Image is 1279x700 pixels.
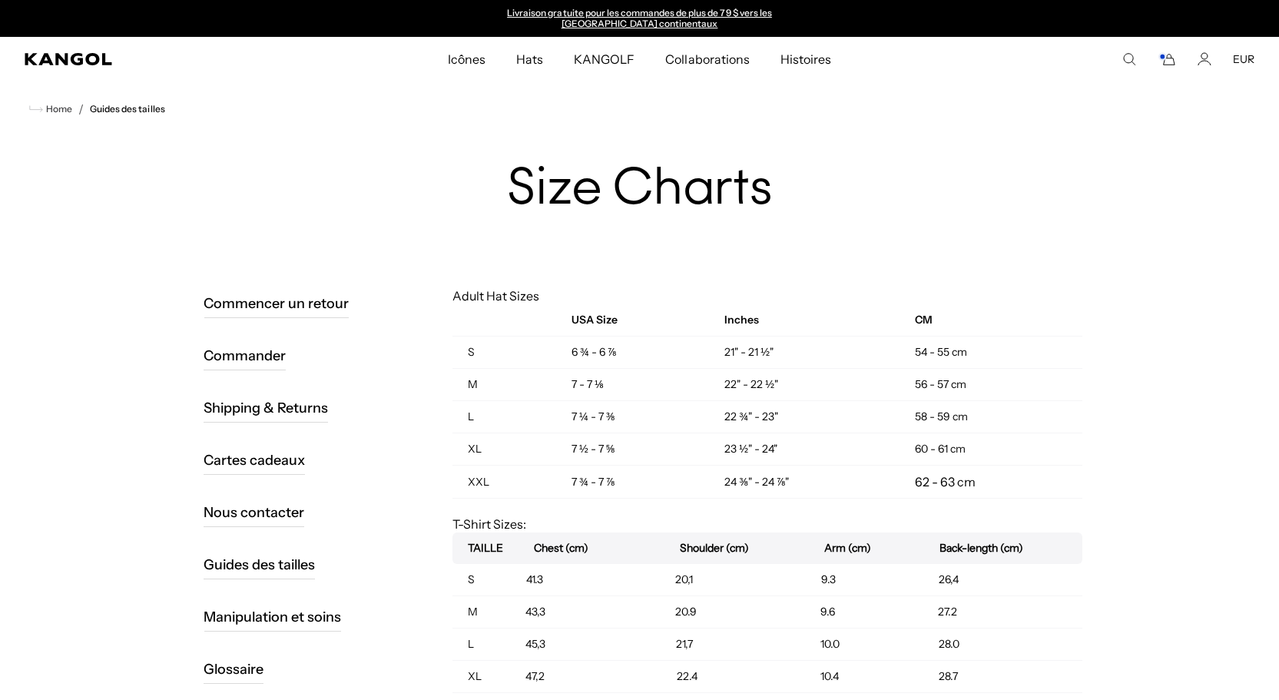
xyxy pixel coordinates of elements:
span: Histoires [780,37,831,81]
strong: CM [915,313,933,327]
p: 62 - 63 cm [915,473,1067,490]
td: 43,3 [510,596,659,629]
td: 26,4 [923,564,1083,596]
span: KANGOLF [574,37,635,81]
th: Chest (cm) [519,532,664,564]
td: 22" - 22 ½" [709,369,900,401]
p: T-Shirt Sizes: [452,516,1082,532]
td: 58 - 59 cm [900,401,1082,433]
td: L [452,401,556,433]
td: 47,2 [510,661,661,693]
td: 7 ¾ - 7 ⅞ [556,466,709,499]
td: 21" - 21 ½" [709,337,900,369]
a: Shipping & Returns [204,393,329,423]
strong: Inches [724,313,759,327]
a: Icônes [432,37,501,81]
td: 27.2 [923,596,1083,629]
a: Commander [204,341,286,370]
a: Hats [501,37,558,81]
td: 7 - 7 ⅛ [556,369,709,401]
td: M [452,596,511,629]
td: S [452,564,512,596]
button: EUR [1233,52,1254,66]
td: 41.3 [511,564,660,596]
div: 1 of 2 [482,8,798,29]
li: / [72,100,84,118]
td: 7 ½ - 7 ⅝ [556,433,709,466]
a: Manipulation et soins [204,602,342,632]
a: Glossaire [204,655,263,684]
a: Kangol [25,53,297,65]
div: Annonce [482,8,798,29]
td: 9.3 [806,564,923,596]
a: compte [1198,52,1211,66]
th: Back-length (cm) [924,532,1082,564]
a: Guides des tailles [90,104,165,114]
td: M [452,369,556,401]
td: XL [452,661,511,693]
a: Collaborations [650,37,764,81]
td: 45,3 [510,629,661,661]
td: 9.6 [805,596,922,629]
slideshow-component: Announcement bar [482,8,798,29]
a: Cartes cadeaux [204,446,305,475]
td: 60 - 61 cm [900,433,1082,466]
h1: Size Charts [197,161,1082,220]
td: XXL [452,466,556,499]
a: Histoires [765,37,847,81]
td: 54 - 55 cm [900,337,1082,369]
td: 28.0 [923,629,1082,661]
td: 22.4 [661,661,805,693]
td: 10.0 [805,629,923,661]
td: 56 - 57 cm [900,369,1082,401]
td: 21,7 [661,629,805,661]
td: L [452,629,511,661]
td: 10.4 [805,661,924,693]
td: 22 ¾" - 23" [709,401,900,433]
span: Icônes [448,37,485,81]
td: XL [452,433,556,466]
td: 20.9 [660,596,806,629]
th: Shoulder (cm) [664,532,810,564]
a: Commencer un retour [204,289,350,318]
span: Home [43,104,72,114]
button: panier [1158,52,1176,66]
a: Livraison gratuite pour les commandes de plus de 79 $ vers les [GEOGRAPHIC_DATA] continentaux [507,7,772,29]
td: 6 ¾ - 6 ⅞ [556,337,709,369]
td: 28.7 [923,661,1082,693]
a: Nous contacter [204,498,304,527]
th: TAILLE [452,532,519,564]
a: KANGOLF [558,37,650,81]
p: Adult Hat Sizes [452,287,1082,304]
td: S [452,337,556,369]
td: 7 ¼ - 7 ⅜ [556,401,709,433]
th: Arm (cm) [809,532,924,564]
td: 23 ½" - 24" [709,433,900,466]
td: 20,1 [660,564,806,596]
td: 24 ⅜" - 24 ⅞" [709,466,900,499]
summary: Rechercher ici [1122,52,1136,66]
strong: USA Size [572,313,618,327]
span: Hats [516,37,543,81]
span: Collaborations [665,37,749,81]
a: Guides des tailles [204,550,316,579]
a: Home [29,102,72,116]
